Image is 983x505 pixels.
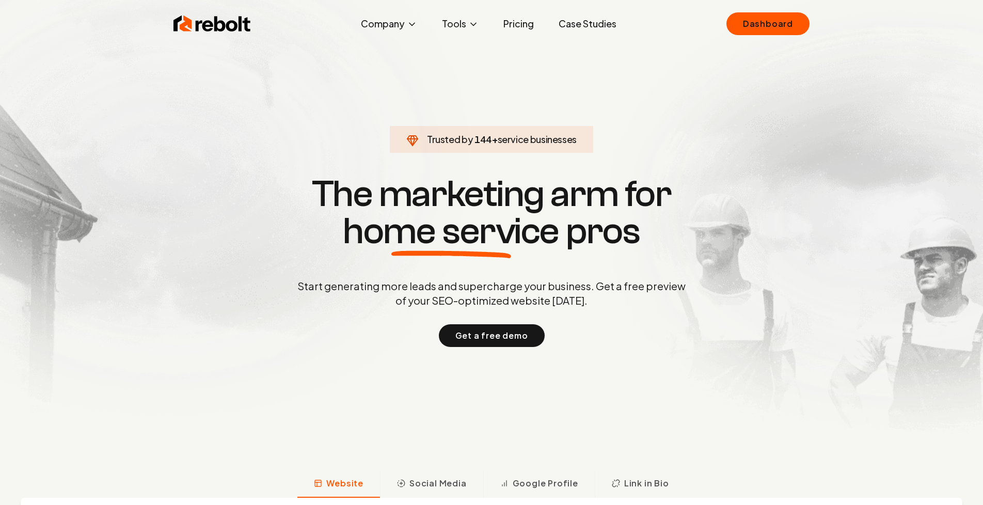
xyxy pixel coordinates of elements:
[513,477,578,490] span: Google Profile
[495,13,542,34] a: Pricing
[474,132,492,147] span: 144
[439,324,545,347] button: Get a free demo
[343,213,559,250] span: home service
[244,176,739,250] h1: The marketing arm for pros
[595,471,686,498] button: Link in Bio
[297,471,380,498] button: Website
[726,12,810,35] a: Dashboard
[550,13,625,34] a: Case Studies
[409,477,467,490] span: Social Media
[173,13,251,34] img: Rebolt Logo
[326,477,363,490] span: Website
[295,279,688,308] p: Start generating more leads and supercharge your business. Get a free preview of your SEO-optimiz...
[434,13,487,34] button: Tools
[353,13,425,34] button: Company
[492,133,498,145] span: +
[624,477,669,490] span: Link in Bio
[498,133,577,145] span: service businesses
[483,471,595,498] button: Google Profile
[380,471,483,498] button: Social Media
[427,133,473,145] span: Trusted by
